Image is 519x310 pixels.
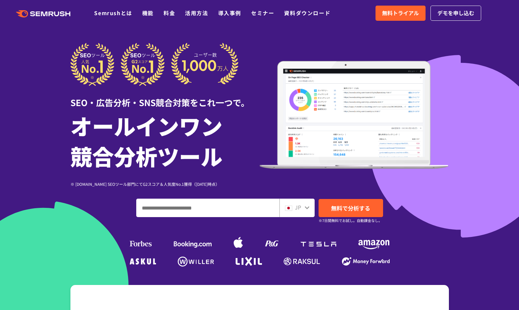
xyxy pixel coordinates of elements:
[430,6,481,21] a: デモを申し込む
[94,9,132,17] a: Semrushとは
[319,199,383,217] a: 無料で分析する
[319,217,382,224] small: ※7日間無料でお試し。自動課金なし。
[295,203,301,211] span: JP
[70,86,260,109] div: SEO・広告分析・SNS競合対策をこれ一つで。
[137,199,279,217] input: ドメイン、キーワードまたはURLを入力してください
[284,9,330,17] a: 資料ダウンロード
[331,204,370,212] span: 無料で分析する
[376,6,426,21] a: 無料トライアル
[70,181,260,187] div: ※ [DOMAIN_NAME] SEOツール部門にてG2スコア＆人気度No.1獲得（[DATE]時点）
[218,9,241,17] a: 導入事例
[251,9,274,17] a: セミナー
[185,9,208,17] a: 活用方法
[164,9,175,17] a: 料金
[70,110,260,171] h1: オールインワン 競合分析ツール
[142,9,154,17] a: 機能
[382,9,419,17] span: 無料トライアル
[437,9,474,17] span: デモを申し込む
